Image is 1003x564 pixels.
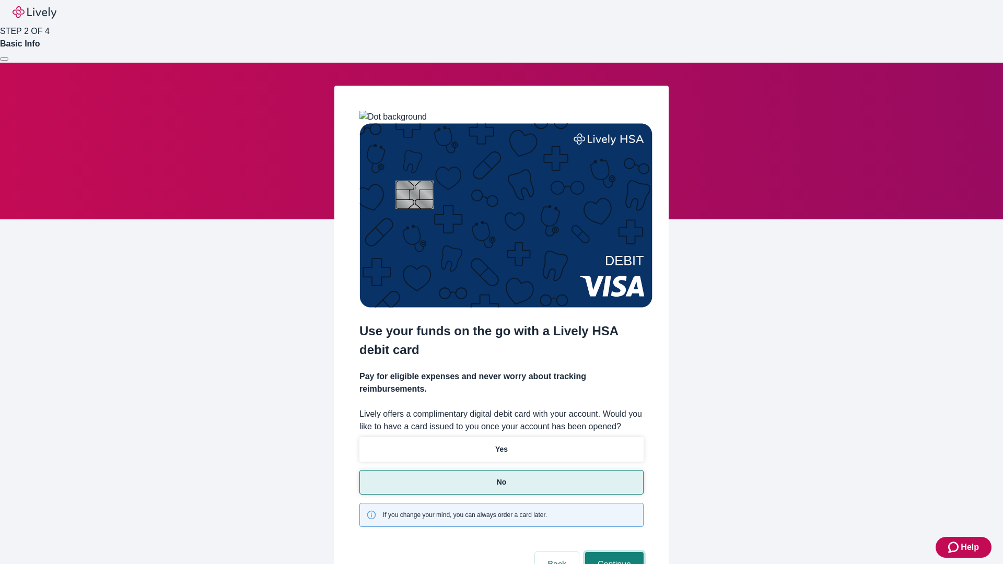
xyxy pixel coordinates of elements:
img: Lively [13,6,56,19]
p: Yes [495,444,508,455]
span: Help [961,541,979,554]
label: Lively offers a complimentary digital debit card with your account. Would you like to have a card... [359,408,644,433]
h2: Use your funds on the go with a Lively HSA debit card [359,322,644,359]
svg: Zendesk support icon [948,541,961,554]
p: No [497,477,507,488]
span: If you change your mind, you can always order a card later. [383,510,547,520]
button: No [359,470,644,495]
h4: Pay for eligible expenses and never worry about tracking reimbursements. [359,370,644,395]
button: Zendesk support iconHelp [936,537,992,558]
button: Yes [359,437,644,462]
img: Dot background [359,111,427,123]
img: Debit card [359,123,652,308]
